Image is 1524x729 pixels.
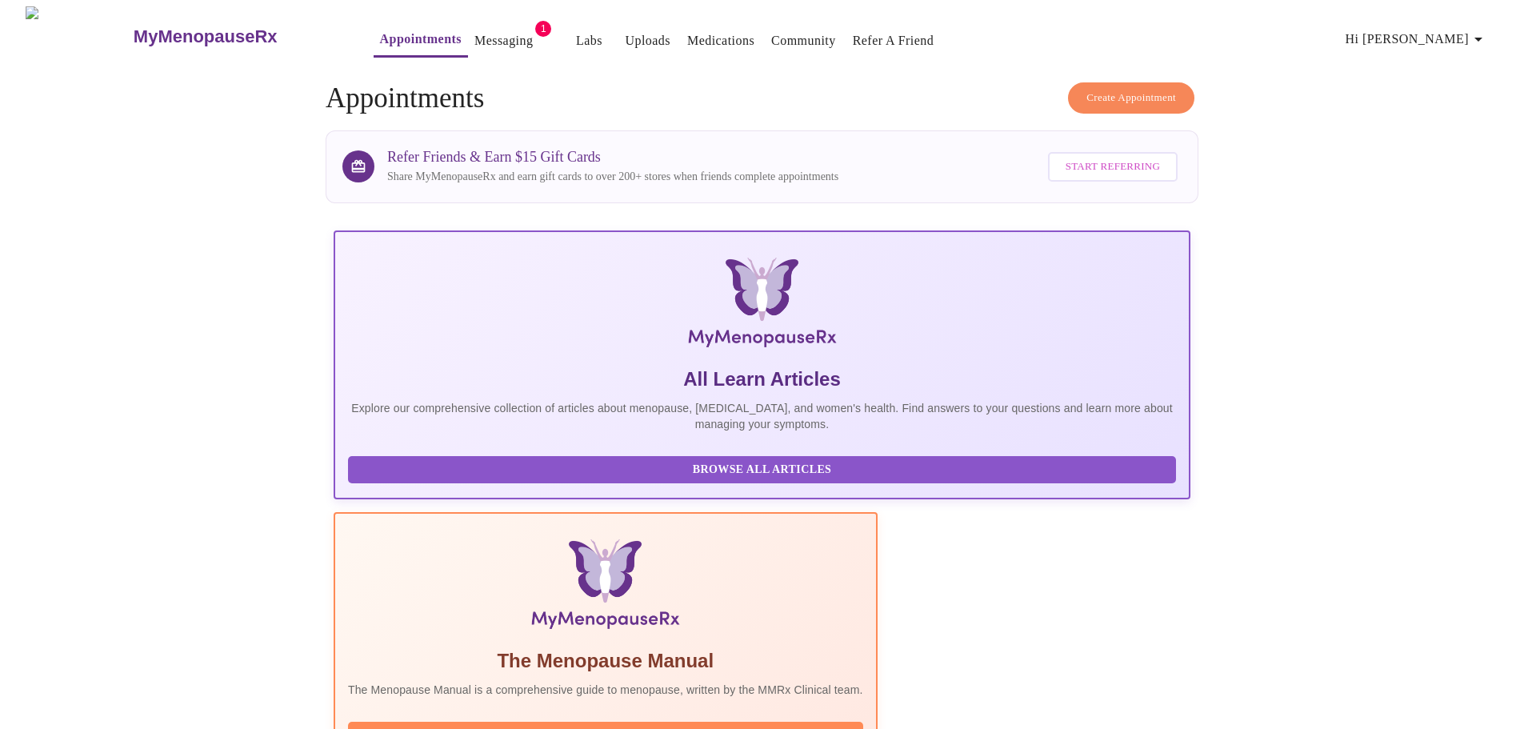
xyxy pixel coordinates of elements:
[1339,23,1494,55] button: Hi [PERSON_NAME]
[618,25,677,57] button: Uploads
[535,21,551,37] span: 1
[846,25,941,57] button: Refer a Friend
[1086,89,1176,107] span: Create Appointment
[348,400,1176,432] p: Explore our comprehensive collection of articles about menopause, [MEDICAL_DATA], and women's hea...
[430,539,781,635] img: Menopause Manual
[348,648,863,674] h5: The Menopause Manual
[380,28,462,50] a: Appointments
[681,25,761,57] button: Medications
[687,30,754,52] a: Medications
[1068,82,1194,114] button: Create Appointment
[348,462,1180,475] a: Browse All Articles
[348,367,1176,392] h5: All Learn Articles
[853,30,934,52] a: Refer a Friend
[468,25,539,57] button: Messaging
[364,460,1160,480] span: Browse All Articles
[1044,144,1182,190] a: Start Referring
[1346,28,1488,50] span: Hi [PERSON_NAME]
[771,30,836,52] a: Community
[576,30,602,52] a: Labs
[348,682,863,698] p: The Menopause Manual is a comprehensive guide to menopause, written by the MMRx Clinical team.
[387,169,838,185] p: Share MyMenopauseRx and earn gift cards to over 200+ stores when friends complete appointments
[765,25,842,57] button: Community
[387,149,838,166] h3: Refer Friends & Earn $15 Gift Cards
[134,26,278,47] h3: MyMenopauseRx
[26,6,131,66] img: MyMenopauseRx Logo
[1048,152,1178,182] button: Start Referring
[625,30,670,52] a: Uploads
[131,9,341,65] a: MyMenopauseRx
[474,30,533,52] a: Messaging
[563,25,614,57] button: Labs
[326,82,1198,114] h4: Appointments
[348,456,1176,484] button: Browse All Articles
[477,258,1047,354] img: MyMenopauseRx Logo
[374,23,468,58] button: Appointments
[1066,158,1160,176] span: Start Referring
